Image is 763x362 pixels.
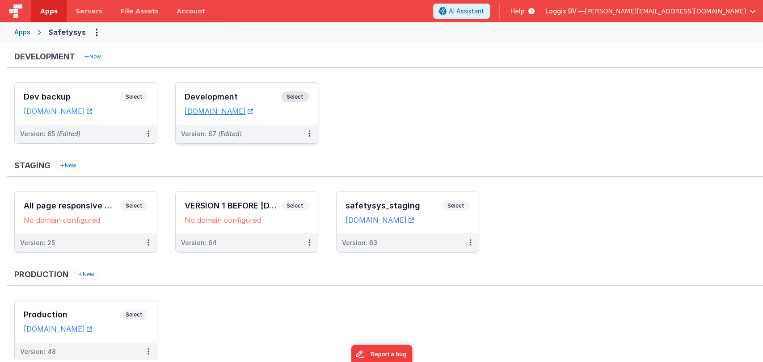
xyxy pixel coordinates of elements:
h3: Development [14,52,75,61]
span: [PERSON_NAME][EMAIL_ADDRESS][DOMAIN_NAME] [585,7,746,16]
div: No domain configured [185,216,309,225]
div: Safetysys [48,27,86,37]
span: Select [281,200,309,211]
button: Options [89,25,104,39]
h3: Production [14,270,68,279]
div: Version: 64 [181,238,217,247]
span: Help [510,7,525,16]
h3: Production [24,310,120,319]
span: Select [120,92,148,102]
span: Select [442,200,470,211]
div: Version: 65 [20,129,80,138]
h3: safetysys_staging [346,201,442,210]
span: Servers [76,7,102,16]
div: Apps [14,28,30,37]
a: [DOMAIN_NAME] [24,325,92,333]
h3: All page responsive UI backup [DATE] [24,201,120,210]
div: Version: 63 [342,238,377,247]
a: [DOMAIN_NAME] [185,107,253,116]
button: AI Assistant [433,4,490,19]
span: Select [281,92,309,102]
span: Apps [40,7,58,16]
button: New [56,160,80,171]
button: New [80,51,105,62]
span: File Assets [121,7,159,16]
span: (Edited) [218,130,242,137]
div: Version: 67 [181,129,242,138]
h3: Staging [14,161,51,170]
h3: Dev backup [24,92,120,101]
span: Select [120,200,148,211]
span: Select [120,309,148,320]
a: [DOMAIN_NAME] [24,107,92,116]
h3: VERSION 1 BEFORE [DATE] [185,201,281,210]
a: [DOMAIN_NAME] [346,216,414,225]
h3: Development [185,92,281,101]
div: Version: 48 [20,347,56,356]
div: No domain configured [24,216,148,225]
button: Loggix BV — [PERSON_NAME][EMAIL_ADDRESS][DOMAIN_NAME] [545,7,756,16]
button: New [74,269,98,280]
span: Loggix BV — [545,7,585,16]
div: Version: 25 [20,238,55,247]
span: AI Assistant [449,7,484,16]
span: (Edited) [57,130,80,137]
